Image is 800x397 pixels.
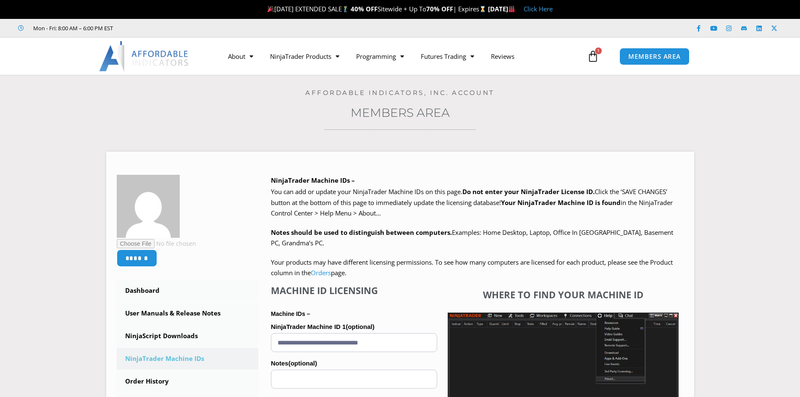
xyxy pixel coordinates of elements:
[271,176,355,184] b: NinjaTrader Machine IDs –
[117,280,259,302] a: Dashboard
[342,6,349,12] img: 🏌️‍♂️
[268,6,274,12] img: 🎉
[117,371,259,392] a: Order History
[462,187,595,196] b: Do not enter your NinjaTrader License ID.
[501,198,621,207] strong: Your NinjaTrader Machine ID is found
[117,348,259,370] a: NinjaTrader Machine IDs
[271,258,673,277] span: Your products may have different licensing permissions. To see how many computers are licensed fo...
[271,187,673,217] span: Click the ‘SAVE CHANGES’ button at the bottom of this page to immediately update the licensing da...
[271,285,437,296] h4: Machine ID Licensing
[271,310,310,317] strong: Machine IDs –
[524,5,553,13] a: Click Here
[351,105,450,120] a: Members Area
[271,228,452,237] strong: Notes should be used to distinguish between computers.
[305,89,495,97] a: Affordable Indicators, Inc. Account
[509,6,515,12] img: 🏭
[412,47,483,66] a: Futures Trading
[220,47,262,66] a: About
[271,187,462,196] span: You can add or update your NinjaTrader Machine IDs on this page.
[348,47,412,66] a: Programming
[99,41,189,71] img: LogoAI | Affordable Indicators – NinjaTrader
[125,24,251,32] iframe: Customer reviews powered by Trustpilot
[289,360,317,367] span: (optional)
[31,23,113,33] span: Mon - Fri: 8:00 AM – 6:00 PM EST
[117,325,259,347] a: NinjaScript Downloads
[595,47,602,54] span: 1
[480,6,486,12] img: ⌛
[265,5,488,13] span: [DATE] EXTENDED SALE Sitewide + Up To | Expires
[619,48,690,65] a: MEMBERS AREA
[311,268,331,277] a: Orders
[271,228,673,247] span: Examples: Home Desktop, Laptop, Office In [GEOGRAPHIC_DATA], Basement PC, Grandma’s PC.
[346,323,374,330] span: (optional)
[448,289,679,300] h4: Where to find your Machine ID
[117,302,259,324] a: User Manuals & Release Notes
[117,175,180,238] img: ed3ffbeb7045a0fa7708a623a70841ceebf26a34c23f0450c245bbe2b39a06d7
[574,44,611,68] a: 1
[488,5,515,13] strong: [DATE]
[271,357,437,370] label: Notes
[220,47,585,66] nav: Menu
[351,5,378,13] strong: 40% OFF
[426,5,453,13] strong: 70% OFF
[483,47,523,66] a: Reviews
[271,321,437,333] label: NinjaTrader Machine ID 1
[628,53,681,60] span: MEMBERS AREA
[262,47,348,66] a: NinjaTrader Products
